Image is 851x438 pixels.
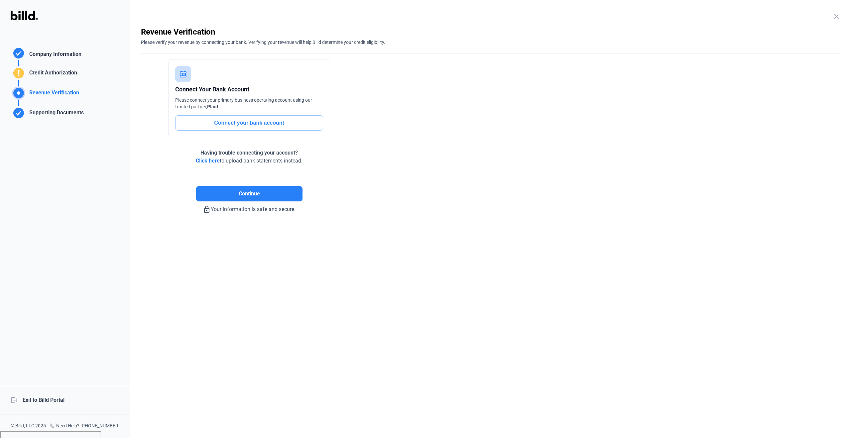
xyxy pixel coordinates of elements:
[175,85,323,94] div: Connect Your Bank Account
[203,205,211,213] mat-icon: lock_outline
[196,158,220,164] span: Click here
[27,69,77,80] div: Credit Authorization
[27,89,79,100] div: Revenue Verification
[196,149,303,165] div: to upload bank statements instead.
[141,201,357,213] div: Your information is safe and secure.
[239,190,260,198] span: Continue
[141,27,840,37] div: Revenue Verification
[27,50,81,60] div: Company Information
[207,104,218,109] span: Plaid
[175,115,323,131] button: Connect your bank account
[27,109,84,120] div: Supporting Documents
[141,37,840,46] div: Please verify your revenue by connecting your bank. Verifying your revenue will help Billd determ...
[175,97,323,110] div: Please connect your primary business operating account using our trusted partner, .
[11,396,17,403] mat-icon: logout
[11,11,38,20] img: Billd Logo
[196,186,303,201] button: Continue
[50,422,120,430] div: Need Help? [PHONE_NUMBER]
[200,150,298,156] span: Having trouble connecting your account?
[11,422,46,430] div: © Billd, LLC 2025
[832,13,840,21] mat-icon: close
